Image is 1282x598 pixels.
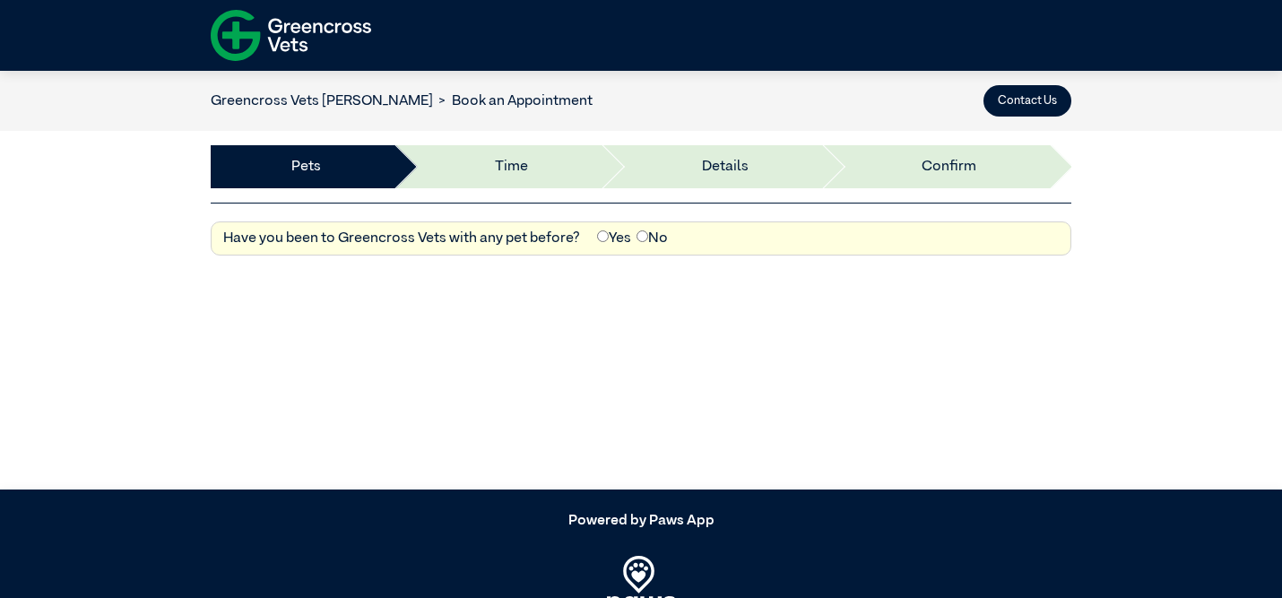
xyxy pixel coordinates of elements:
label: Have you been to Greencross Vets with any pet before? [223,228,580,249]
button: Contact Us [983,85,1071,117]
h5: Powered by Paws App [211,513,1071,530]
img: f-logo [211,4,371,66]
a: Pets [291,156,321,178]
label: Yes [597,228,631,249]
li: Book an Appointment [433,91,593,112]
label: No [637,228,668,249]
a: Greencross Vets [PERSON_NAME] [211,94,433,108]
input: No [637,230,648,242]
input: Yes [597,230,609,242]
nav: breadcrumb [211,91,593,112]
